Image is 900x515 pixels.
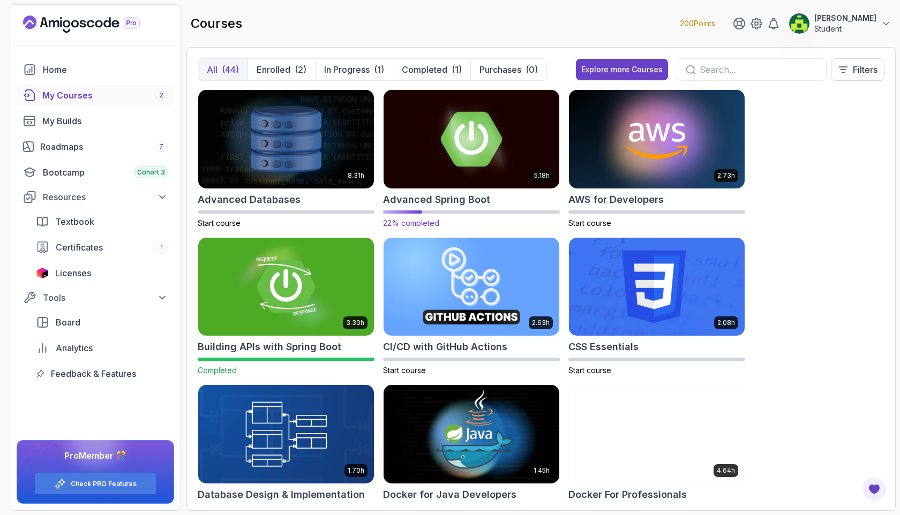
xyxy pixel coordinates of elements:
span: Cohort 3 [137,168,165,177]
div: (1) [452,63,462,76]
p: 1.45h [534,466,550,475]
p: Enrolled [257,63,290,76]
button: Open Feedback Button [861,476,887,502]
p: Purchases [479,63,521,76]
span: Feedback & Features [51,367,136,380]
span: Licenses [55,267,91,279]
span: 1 [160,243,163,252]
span: 2 [159,91,163,100]
p: Filters [853,63,877,76]
a: home [17,59,174,80]
h2: Advanced Databases [198,192,301,207]
h2: Database Design & Implementation [198,487,365,502]
p: [PERSON_NAME] [814,13,876,24]
p: 4.64h [717,466,735,475]
h2: Advanced Spring Boot [383,192,490,207]
input: Search... [700,63,817,76]
img: CI/CD with GitHub Actions card [384,238,559,336]
h2: CSS Essentials [568,339,639,354]
div: (2) [295,63,306,76]
a: licenses [29,262,174,284]
a: roadmaps [17,136,174,157]
div: My Builds [42,115,168,127]
p: 2.63h [532,319,550,327]
div: Explore more Courses [581,64,663,75]
a: Check PRO Features [71,480,137,488]
p: 2.08h [717,319,735,327]
img: CSS Essentials card [569,238,745,336]
div: Home [43,63,168,76]
span: 7 [159,142,163,151]
span: Completed [198,366,237,375]
a: certificates [29,237,174,258]
p: Completed [402,63,447,76]
div: (1) [374,63,384,76]
p: Student [814,24,876,34]
img: Docker For Professionals card [569,385,745,483]
button: All(44) [198,59,247,80]
button: Purchases(0) [470,59,546,80]
span: Start course [383,366,426,375]
button: Explore more Courses [576,59,668,80]
img: jetbrains icon [36,268,49,278]
p: 3.30h [346,319,364,327]
img: user profile image [789,13,809,34]
button: Tools [17,288,174,307]
h2: Building APIs with Spring Boot [198,339,341,354]
span: Start course [198,218,241,228]
span: Board [56,316,80,329]
button: Completed(1) [393,59,470,80]
a: feedback [29,363,174,384]
button: Filters [831,58,884,81]
button: user profile image[PERSON_NAME]Student [789,13,891,34]
div: Tools [43,291,168,304]
div: Bootcamp [43,166,168,179]
img: Advanced Spring Boot card [379,87,564,191]
img: Advanced Databases card [198,90,374,188]
h2: CI/CD with GitHub Actions [383,339,507,354]
button: Enrolled(2) [247,59,315,80]
a: bootcamp [17,162,174,183]
img: Database Design & Implementation card [198,385,374,483]
span: Start course [568,366,611,375]
button: Check PRO Features [34,473,156,495]
a: Building APIs with Spring Boot card3.30hBuilding APIs with Spring BootCompleted [198,237,374,376]
h2: Docker for Java Developers [383,487,516,502]
p: 8.31h [348,171,364,180]
a: builds [17,110,174,132]
span: Textbook [55,215,94,228]
button: In Progress(1) [315,59,393,80]
p: 5.18h [534,171,550,180]
div: My Courses [42,89,168,102]
p: 1.70h [348,466,364,475]
img: AWS for Developers card [569,90,745,188]
span: Analytics [56,342,93,354]
a: courses [17,85,174,106]
div: Roadmaps [40,140,168,153]
div: (44) [222,63,239,76]
h2: courses [191,15,242,32]
a: Advanced Spring Boot card5.18hAdvanced Spring Boot22% completed [383,89,560,229]
img: Building APIs with Spring Boot card [198,238,374,336]
span: 22% completed [383,218,439,228]
button: Resources [17,187,174,207]
p: All [207,63,217,76]
h2: Docker For Professionals [568,487,687,502]
a: Landing page [23,16,164,33]
a: textbook [29,211,174,232]
span: Certificates [56,241,103,254]
div: Resources [43,191,168,203]
a: board [29,312,174,333]
p: 2.73h [717,171,735,180]
span: Start course [568,218,611,228]
p: In Progress [324,63,370,76]
h2: AWS for Developers [568,192,664,207]
a: analytics [29,337,174,359]
p: 200 Points [680,18,715,29]
img: Docker for Java Developers card [384,385,559,483]
div: (0) [526,63,538,76]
